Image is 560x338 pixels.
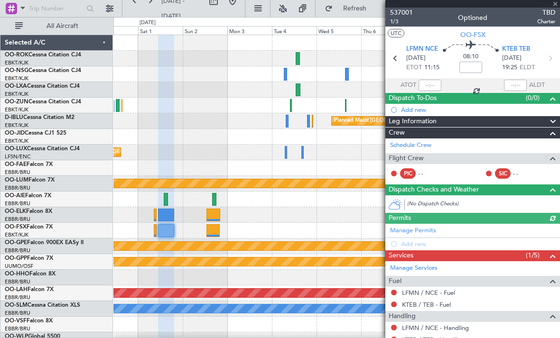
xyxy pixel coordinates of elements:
a: KTEB / TEB - Fuel [402,301,451,309]
a: OO-ZUNCessna Citation CJ4 [5,99,81,105]
span: OO-FAE [5,162,27,167]
a: LFSN/ENC [5,153,31,160]
span: Fuel [389,276,401,287]
span: OO-NSG [5,68,28,73]
a: EBKT/KJK [5,59,28,66]
span: ETOT [406,63,422,73]
span: Crew [389,128,405,138]
a: EBBR/BRU [5,216,30,223]
a: OO-LUXCessna Citation CJ4 [5,146,80,152]
a: EBKT/KJK [5,137,28,145]
button: All Aircraft [10,18,103,34]
span: [DATE] [502,54,522,63]
a: OO-NSGCessna Citation CJ4 [5,68,81,73]
a: EBBR/BRU [5,184,30,192]
div: (No Dispatch Checks) [407,200,560,210]
span: Handling [389,311,416,322]
a: EBKT/KJK [5,75,28,82]
a: OO-FSXFalcon 7X [5,224,53,230]
input: Trip Number [29,1,84,16]
a: OO-LUMFalcon 7X [5,177,55,183]
div: [DATE] [140,19,156,27]
span: Leg Information [389,116,437,127]
span: (0/0) [526,93,540,103]
div: - - [513,169,534,178]
a: OO-AIEFalcon 7X [5,193,51,199]
span: OO-SLM [5,302,28,308]
div: Wed 5 [317,26,361,35]
div: Sun 2 [183,26,227,35]
span: OO-LUM [5,177,28,183]
div: Fri 31 [93,26,138,35]
a: OO-LXACessna Citation CJ4 [5,83,80,89]
span: ALDT [529,81,545,90]
span: 11:15 [424,63,439,73]
span: OO-ELK [5,209,26,214]
span: KTEB TEB [502,45,530,54]
span: OO-JID [5,130,25,136]
span: OO-LXA [5,83,27,89]
span: Charter [537,18,555,26]
span: OO-FSX [5,224,27,230]
div: Planned Maint [GEOGRAPHIC_DATA] ([GEOGRAPHIC_DATA]) [334,114,484,128]
a: OO-HHOFalcon 8X [5,271,56,277]
span: [DATE] [406,54,426,63]
span: OO-AIE [5,193,25,199]
div: Mon 3 [227,26,272,35]
a: Schedule Crew [390,141,431,150]
div: Thu 6 [361,26,406,35]
span: 1/3 [390,18,413,26]
a: EBKT/KJK [5,106,28,113]
a: UUMO/OSF [5,263,33,270]
a: EBBR/BRU [5,247,30,254]
a: OO-ROKCessna Citation CJ4 [5,52,81,58]
span: 537001 [390,8,413,18]
a: OO-LAHFalcon 7X [5,287,54,292]
div: Tue 4 [272,26,317,35]
div: - - [418,169,439,178]
a: OO-GPPFalcon 7X [5,256,53,261]
span: OO-VSF [5,318,27,324]
button: UTC [388,29,404,37]
span: Flight Crew [389,153,424,164]
span: All Aircraft [25,23,100,29]
span: OO-GPP [5,256,27,261]
span: D-IBLU [5,115,23,120]
a: OO-GPEFalcon 900EX EASy II [5,240,84,246]
span: Refresh [335,5,374,12]
a: LFMN / NCE - Handling [402,324,469,332]
span: 08:10 [463,52,478,62]
a: EBBR/BRU [5,310,30,317]
span: TBD [537,8,555,18]
div: Optioned [458,13,487,23]
span: Dispatch To-Dos [389,93,437,104]
a: OO-SLMCessna Citation XLS [5,302,80,308]
span: OO-LAH [5,287,28,292]
div: SIC [495,168,511,179]
a: OO-FAEFalcon 7X [5,162,53,167]
span: OO-HHO [5,271,29,277]
a: EBBR/BRU [5,294,30,301]
span: OO-ROK [5,52,28,58]
span: OO-FSX [460,30,485,40]
span: OO-LUX [5,146,27,152]
a: EBBR/BRU [5,169,30,176]
a: EBKT/KJK [5,122,28,129]
button: Refresh [320,1,377,16]
a: D-IBLUCessna Citation M2 [5,115,75,120]
span: OO-ZUN [5,99,28,105]
a: EBBR/BRU [5,200,30,207]
div: PIC [400,168,416,179]
a: Manage Services [390,264,438,273]
a: EBKT/KJK [5,91,28,98]
div: Sat 1 [138,26,183,35]
span: OO-GPE [5,240,27,246]
span: (1/5) [526,250,540,260]
span: Dispatch Checks and Weather [389,184,479,195]
span: 19:25 [502,63,517,73]
span: ELDT [520,63,535,73]
a: OO-VSFFalcon 8X [5,318,53,324]
a: EBBR/BRU [5,325,30,332]
div: Add new [401,106,555,114]
span: ATOT [401,81,416,90]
